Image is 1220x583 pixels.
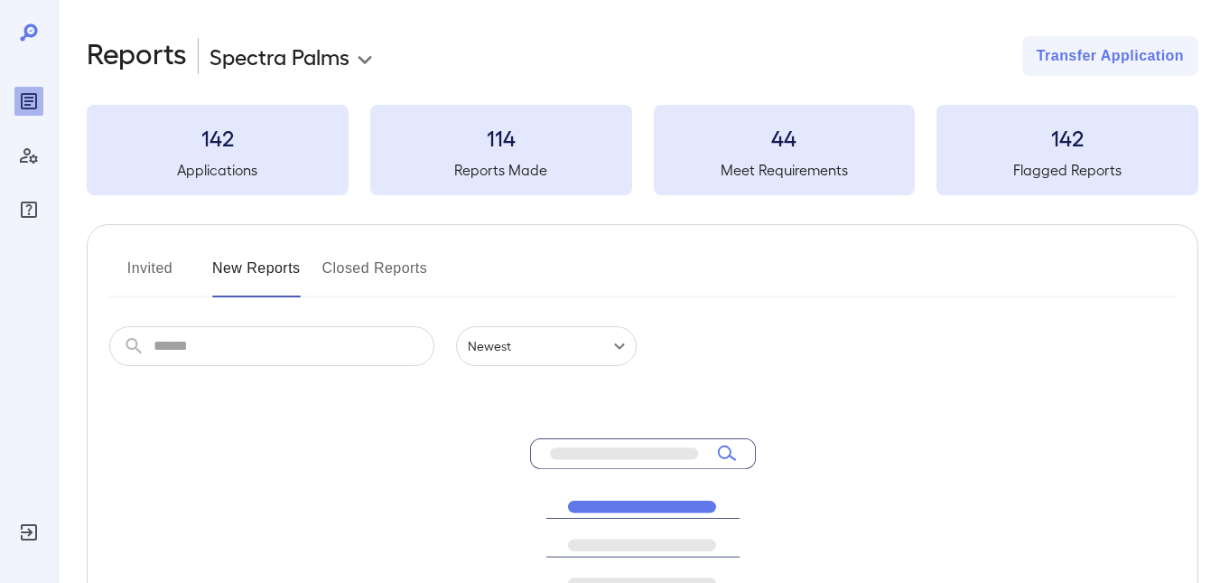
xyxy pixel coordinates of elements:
[322,254,428,297] button: Closed Reports
[14,141,43,170] div: Manage Users
[936,159,1198,181] h5: Flagged Reports
[370,159,632,181] h5: Reports Made
[456,326,637,366] div: Newest
[936,123,1198,152] h3: 142
[654,123,916,152] h3: 44
[87,36,187,76] h2: Reports
[87,159,349,181] h5: Applications
[1022,36,1198,76] button: Transfer Application
[210,42,349,71] p: Spectra Palms
[212,254,301,297] button: New Reports
[14,87,43,116] div: Reports
[14,518,43,547] div: Log Out
[87,105,1198,195] summary: 142Applications114Reports Made44Meet Requirements142Flagged Reports
[370,123,632,152] h3: 114
[109,254,191,297] button: Invited
[14,195,43,224] div: FAQ
[654,159,916,181] h5: Meet Requirements
[87,123,349,152] h3: 142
